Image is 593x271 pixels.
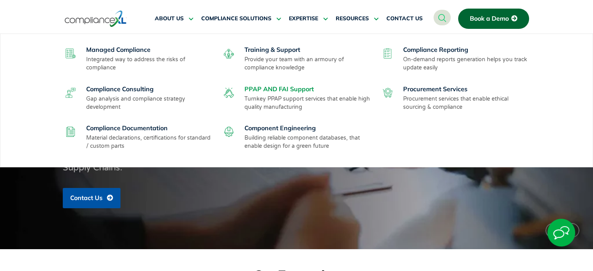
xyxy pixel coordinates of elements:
[403,55,531,72] p: On-demand reports generation helps you track update easily
[86,134,214,150] p: Material declarations, certifications for standard / custom parts
[65,88,76,98] img: compliance-consulting.svg
[289,15,318,22] span: EXPERTISE
[65,48,76,58] img: managed-compliance.svg
[434,10,451,25] a: navsearch-button
[403,46,468,53] a: Compliance Reporting
[382,48,393,58] img: compliance-reporting.svg
[86,46,150,53] a: Managed Compliance
[244,55,372,72] p: Provide your team with an armoury of compliance knowledge
[65,10,127,28] img: logo-one.svg
[403,85,467,93] a: Procurement Services
[86,95,214,111] p: Gap analysis and compliance strategy development
[386,9,423,28] a: CONTACT US
[86,124,168,132] a: Compliance Documentation
[70,195,103,202] span: Contact Us
[244,46,300,53] a: Training & Support
[382,88,393,98] img: procurement-services.svg
[403,95,531,111] p: Procurement services that enable ethical sourcing & compliance
[244,124,316,132] a: Component Engineering
[86,55,214,72] p: Integrated way to address the risks of compliance
[386,15,423,22] span: CONTACT US
[63,188,120,208] a: Contact Us
[336,9,379,28] a: RESOURCES
[201,9,281,28] a: COMPLIANCE SOLUTIONS
[224,127,234,137] img: component-engineering.svg
[547,219,575,246] img: Start Chat
[336,15,369,22] span: RESOURCES
[155,15,184,22] span: ABOUT US
[224,48,234,58] img: training-support.svg
[244,85,314,93] a: PPAP AND FAI Support
[65,127,76,137] img: compliance-documentation.svg
[155,9,193,28] a: ABOUT US
[458,9,529,29] a: Book a Demo
[224,88,234,98] img: ppaf-fai.svg
[289,9,328,28] a: EXPERTISE
[470,15,509,22] span: Book a Demo
[201,15,271,22] span: COMPLIANCE SOLUTIONS
[244,95,372,111] p: Turnkey PPAP support services that enable high quality manufacturing
[86,85,154,93] a: Compliance Consulting
[244,134,372,150] p: Building reliable component databases, that enable design for a green future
